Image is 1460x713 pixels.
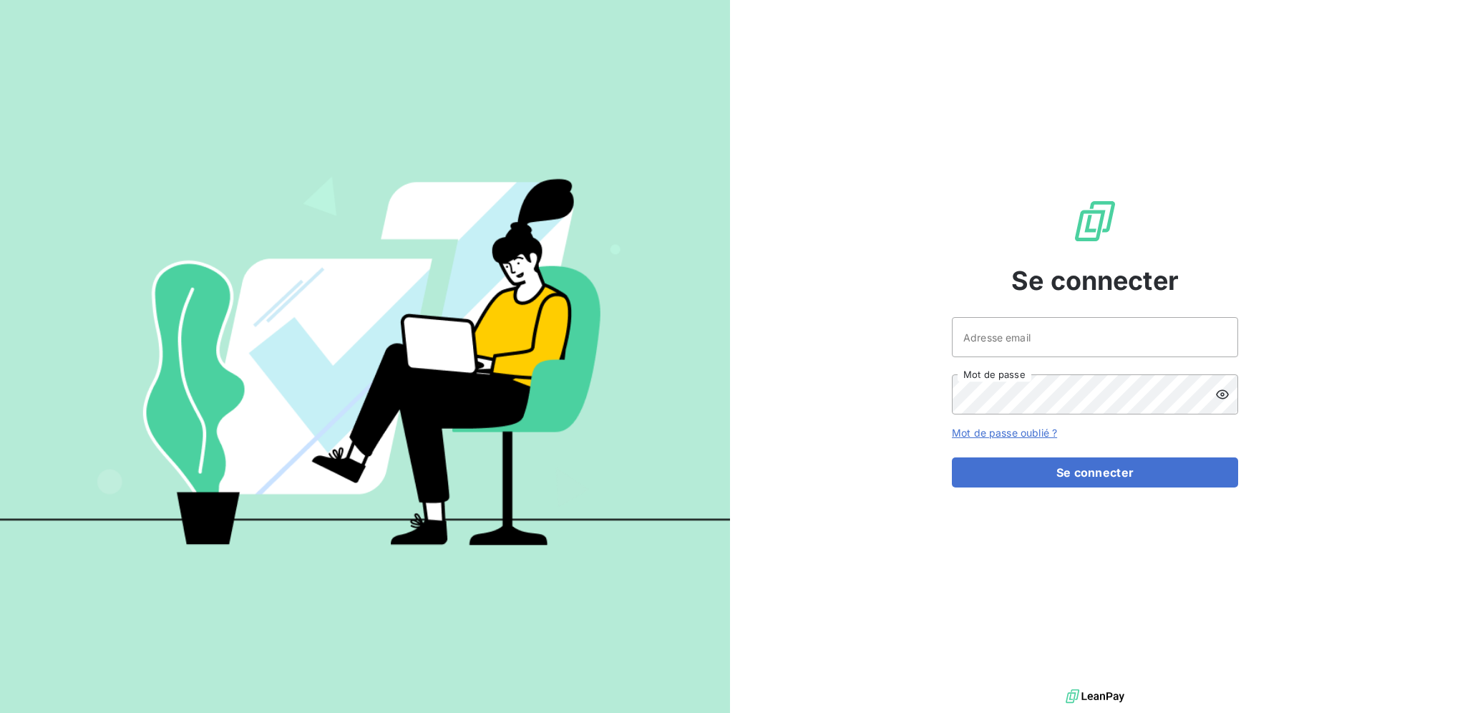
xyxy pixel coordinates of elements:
button: Se connecter [952,457,1238,488]
a: Mot de passe oublié ? [952,427,1057,439]
span: Se connecter [1011,261,1179,300]
input: placeholder [952,317,1238,357]
img: logo [1066,686,1124,707]
img: Logo LeanPay [1072,198,1118,244]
